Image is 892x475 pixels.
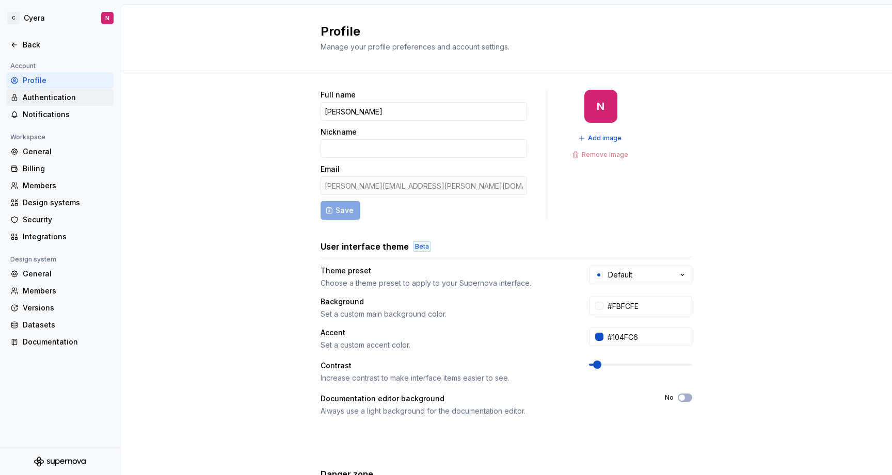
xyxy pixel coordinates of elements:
[2,7,118,29] button: CCyeraN
[321,361,570,371] div: Contrast
[23,215,109,225] div: Security
[23,40,109,50] div: Back
[23,232,109,242] div: Integrations
[588,134,622,142] span: Add image
[6,177,114,194] a: Members
[6,266,114,282] a: General
[6,37,114,53] a: Back
[665,394,674,402] label: No
[6,143,114,160] a: General
[321,90,356,100] label: Full name
[6,160,114,177] a: Billing
[321,327,570,338] div: Accent
[6,60,40,72] div: Account
[321,42,509,51] span: Manage your profile preferences and account settings.
[321,240,409,253] h3: User interface theme
[321,23,680,40] h2: Profile
[575,131,626,145] button: Add image
[24,13,45,23] div: Cyera
[23,163,109,174] div: Billing
[23,181,109,191] div: Members
[23,146,109,157] div: General
[23,286,109,296] div: Members
[7,12,20,24] div: C
[6,194,114,211] a: Design systems
[603,327,692,346] input: #104FC6
[321,309,570,319] div: Set a custom main background color.
[23,320,109,330] div: Datasets
[23,269,109,279] div: General
[23,92,109,103] div: Authentication
[589,266,692,284] button: Default
[23,198,109,208] div: Design systems
[321,127,357,137] label: Nickname
[6,89,114,106] a: Authentication
[6,72,114,89] a: Profile
[321,164,340,174] label: Email
[321,406,646,416] div: Always use a light background for the documentation editor.
[603,297,692,315] input: #FFFFFF
[413,241,431,252] div: Beta
[321,394,646,404] div: Documentation editor background
[321,373,570,383] div: Increase contrast to make interface items easier to see.
[23,109,109,120] div: Notifications
[6,300,114,316] a: Versions
[321,340,570,350] div: Set a custom accent color.
[23,337,109,347] div: Documentation
[6,283,114,299] a: Members
[23,75,109,86] div: Profile
[6,334,114,350] a: Documentation
[6,228,114,245] a: Integrations
[608,270,632,280] div: Default
[6,211,114,228] a: Security
[6,106,114,123] a: Notifications
[321,266,570,276] div: Theme preset
[6,131,50,143] div: Workspace
[6,317,114,333] a: Datasets
[23,303,109,313] div: Versions
[34,456,86,467] svg: Supernova Logo
[321,278,570,288] div: Choose a theme preset to apply to your Supernova interface.
[105,14,109,22] div: N
[597,102,604,110] div: N
[321,297,570,307] div: Background
[6,253,60,266] div: Design system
